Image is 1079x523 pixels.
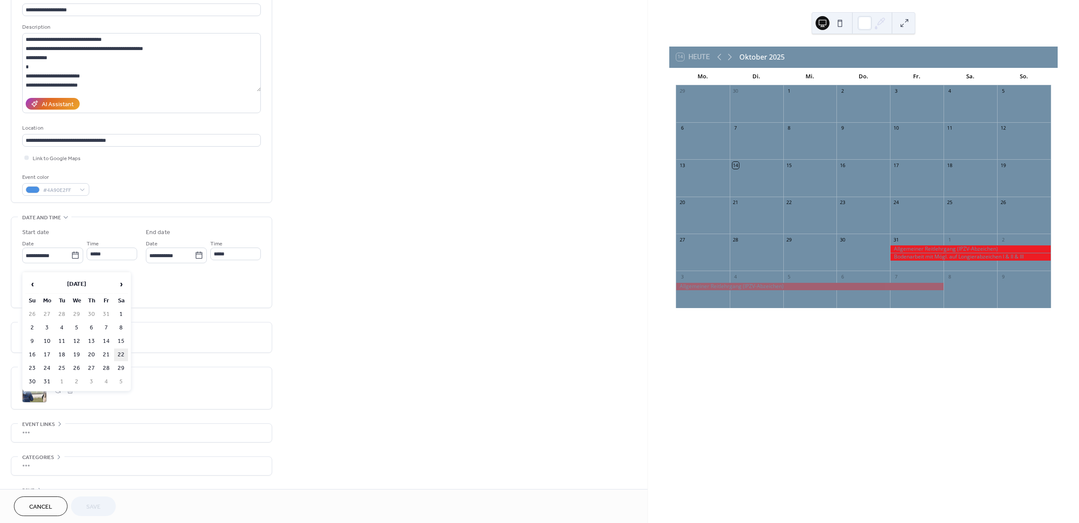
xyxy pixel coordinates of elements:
[22,213,61,222] span: Date and time
[114,349,128,361] td: 22
[40,349,54,361] td: 17
[84,335,98,348] td: 13
[679,88,685,94] div: 29
[22,239,34,248] span: Date
[946,199,953,206] div: 25
[22,124,259,133] div: Location
[115,275,128,293] span: ›
[786,273,792,280] div: 5
[43,186,75,195] span: #4A90E2FF
[99,308,113,321] td: 31
[890,245,1051,253] div: Allgemeiner Reitlehrgang (IPZV-Abzeichen)
[997,68,1051,85] div: So.
[42,100,74,109] div: AI Assistant
[839,162,846,168] div: 16
[210,239,223,248] span: Time
[25,308,39,321] td: 26
[99,295,113,307] th: Fr
[40,362,54,375] td: 24
[84,295,98,307] th: Th
[99,375,113,388] td: 4
[946,88,953,94] div: 4
[70,295,84,307] th: We
[676,68,730,85] div: Mo.
[739,52,785,62] div: Oktober 2025
[679,199,685,206] div: 20
[146,239,158,248] span: Date
[679,236,685,243] div: 27
[99,335,113,348] td: 14
[114,362,128,375] td: 29
[1000,236,1006,243] div: 2
[1000,273,1006,280] div: 9
[26,98,80,110] button: AI Assistant
[893,88,899,94] div: 3
[26,275,39,293] span: ‹
[14,496,67,516] button: Cancel
[786,199,792,206] div: 22
[22,23,259,32] div: Description
[84,349,98,361] td: 20
[1000,125,1006,131] div: 12
[1000,199,1006,206] div: 26
[783,68,837,85] div: Mi.
[786,162,792,168] div: 15
[114,335,128,348] td: 15
[70,335,84,348] td: 12
[25,349,39,361] td: 16
[893,125,899,131] div: 10
[22,173,88,182] div: Event color
[839,273,846,280] div: 6
[679,273,685,280] div: 3
[25,335,39,348] td: 9
[114,308,128,321] td: 1
[40,322,54,334] td: 3
[29,503,52,512] span: Cancel
[70,349,84,361] td: 19
[22,420,55,429] span: Event links
[786,125,792,131] div: 8
[732,162,739,168] div: 14
[890,253,1051,261] div: Bodenarbeit mit Mögl. auf Longierabzeichen I & II & III
[146,228,170,237] div: End date
[1000,162,1006,168] div: 19
[84,308,98,321] td: 30
[839,199,846,206] div: 23
[114,295,128,307] th: Sa
[946,273,953,280] div: 8
[944,68,997,85] div: Sa.
[22,228,49,237] div: Start date
[99,349,113,361] td: 21
[25,362,39,375] td: 23
[84,375,98,388] td: 3
[730,68,783,85] div: Di.
[33,154,81,163] span: Link to Google Maps
[786,88,792,94] div: 1
[679,125,685,131] div: 6
[84,362,98,375] td: 27
[732,199,739,206] div: 21
[893,199,899,206] div: 24
[676,283,944,290] div: Allgemeiner Reitlehrgang (IPZV-Abzeichen)
[55,335,69,348] td: 11
[836,68,890,85] div: Do.
[732,236,739,243] div: 28
[40,335,54,348] td: 10
[70,322,84,334] td: 5
[11,424,272,442] div: •••
[1000,88,1006,94] div: 5
[893,236,899,243] div: 31
[11,457,272,475] div: •••
[55,295,69,307] th: Tu
[40,275,113,294] th: [DATE]
[99,322,113,334] td: 7
[25,295,39,307] th: Su
[84,322,98,334] td: 6
[55,308,69,321] td: 28
[839,88,846,94] div: 2
[55,375,69,388] td: 1
[55,322,69,334] td: 4
[22,486,35,495] span: RSVP
[839,236,846,243] div: 30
